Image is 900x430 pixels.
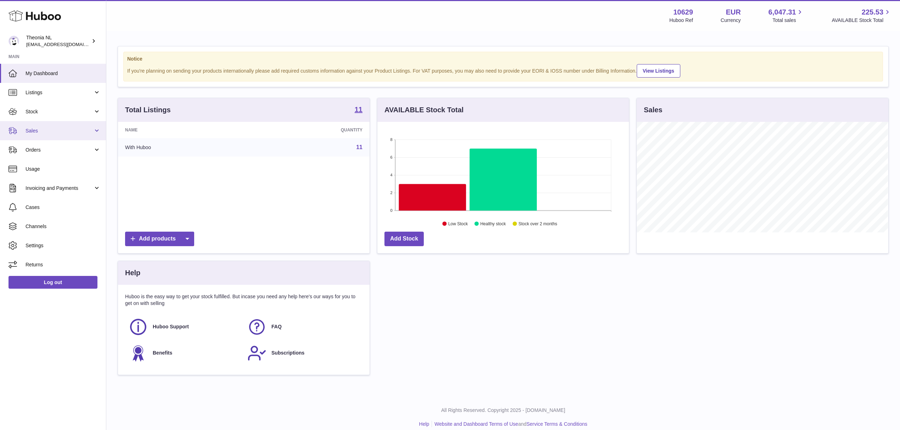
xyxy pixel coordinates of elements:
strong: Notice [127,56,879,62]
strong: 11 [355,106,362,113]
p: Huboo is the easy way to get your stock fulfilled. But incase you need any help here's our ways f... [125,293,362,307]
text: 2 [390,191,392,195]
text: 8 [390,137,392,142]
div: Currency [721,17,741,24]
span: Cases [26,204,101,211]
img: info@wholesomegoods.eu [9,36,19,46]
a: Log out [9,276,97,289]
span: Huboo Support [153,323,189,330]
span: Invoicing and Payments [26,185,93,192]
span: Returns [26,261,101,268]
span: 6,047.31 [769,7,796,17]
h3: Help [125,268,140,278]
span: [EMAIL_ADDRESS][DOMAIN_NAME] [26,41,104,47]
span: Total sales [772,17,804,24]
text: 0 [390,208,392,213]
strong: 10629 [673,7,693,17]
h3: AVAILABLE Stock Total [384,105,463,115]
span: Channels [26,223,101,230]
a: Website and Dashboard Terms of Use [434,421,518,427]
span: Listings [26,89,93,96]
text: Healthy stock [480,221,506,226]
span: 225.53 [862,7,883,17]
span: Orders [26,147,93,153]
a: Help [419,421,429,427]
a: Add products [125,232,194,246]
a: Subscriptions [247,344,359,363]
th: Quantity [251,122,370,138]
span: Subscriptions [271,350,304,356]
span: Usage [26,166,101,172]
a: Service Terms & Conditions [527,421,587,427]
div: Theonia NL [26,34,90,48]
a: Benefits [129,344,240,363]
p: All Rights Reserved. Copyright 2025 - [DOMAIN_NAME] [112,407,894,414]
th: Name [118,122,251,138]
a: 11 [355,106,362,114]
li: and [432,421,587,428]
text: Low Stock [448,221,468,226]
h3: Total Listings [125,105,171,115]
span: My Dashboard [26,70,101,77]
h3: Sales [644,105,662,115]
text: 6 [390,155,392,159]
a: Add Stock [384,232,424,246]
a: View Listings [637,64,680,78]
span: Sales [26,128,93,134]
strong: EUR [726,7,741,17]
span: Settings [26,242,101,249]
div: If you're planning on sending your products internationally please add required customs informati... [127,63,879,78]
text: 4 [390,173,392,177]
text: Stock over 2 months [518,221,557,226]
a: 11 [356,144,362,150]
a: FAQ [247,317,359,336]
a: 225.53 AVAILABLE Stock Total [832,7,891,24]
span: Benefits [153,350,172,356]
div: Huboo Ref [669,17,693,24]
a: Huboo Support [129,317,240,336]
td: With Huboo [118,138,251,157]
span: Stock [26,108,93,115]
a: 6,047.31 Total sales [769,7,804,24]
span: FAQ [271,323,282,330]
span: AVAILABLE Stock Total [832,17,891,24]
